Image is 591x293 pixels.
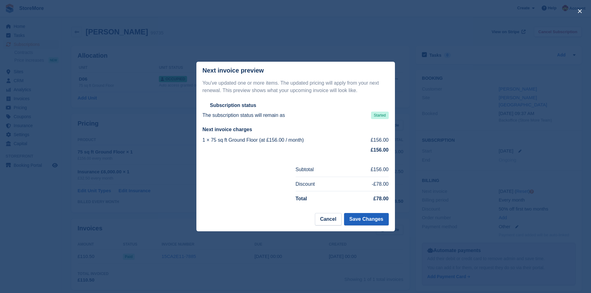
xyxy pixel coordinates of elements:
[296,196,307,201] strong: Total
[371,112,389,119] span: Started
[315,213,342,225] button: Cancel
[203,79,389,94] p: You've updated one or more items. The updated pricing will apply from your next renewal. This pre...
[371,147,389,153] strong: £156.00
[210,102,256,109] h2: Subscription status
[575,6,585,16] button: close
[374,196,389,201] strong: £78.00
[203,135,361,145] td: 1 × 75 sq ft Ground Floor (at £156.00 / month)
[296,177,344,191] td: Discount
[344,177,389,191] td: -£78.00
[296,162,344,177] td: Subtotal
[203,127,389,133] h2: Next invoice charges
[203,67,264,74] p: Next invoice preview
[344,213,388,225] button: Save Changes
[360,135,388,145] td: £156.00
[203,112,285,119] p: The subscription status will remain as
[344,162,389,177] td: £156.00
